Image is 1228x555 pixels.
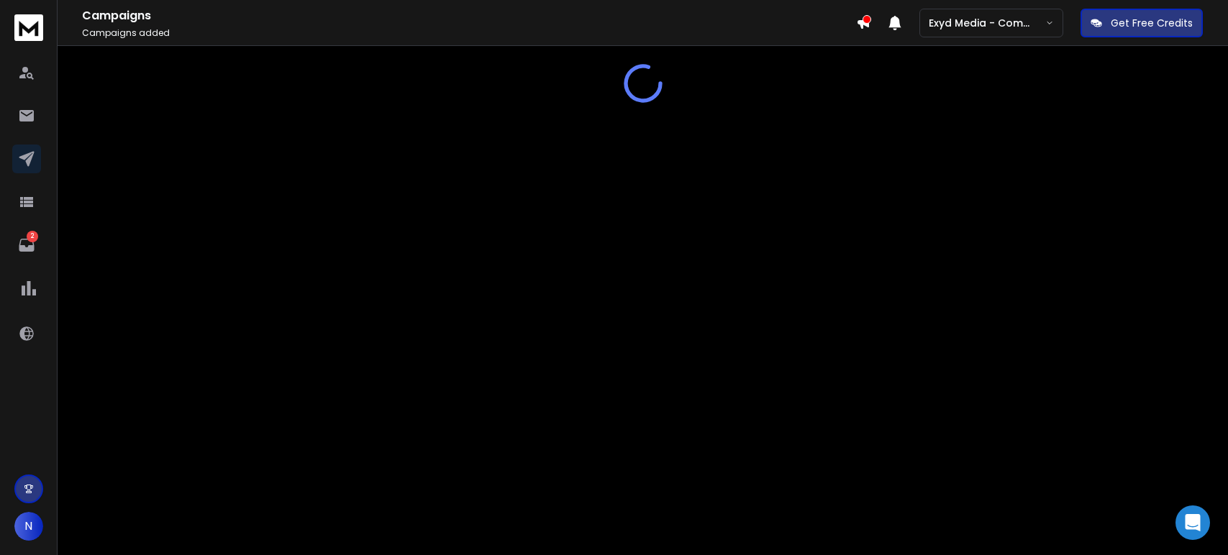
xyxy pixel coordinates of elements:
[14,512,43,541] button: N
[1175,505,1210,540] div: Open Intercom Messenger
[27,231,38,242] p: 2
[14,14,43,41] img: logo
[1081,9,1203,37] button: Get Free Credits
[82,27,856,39] p: Campaigns added
[1111,16,1193,30] p: Get Free Credits
[82,7,856,24] h1: Campaigns
[929,16,1045,30] p: Exyd Media - Commercial Cleaning
[12,231,41,260] a: 2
